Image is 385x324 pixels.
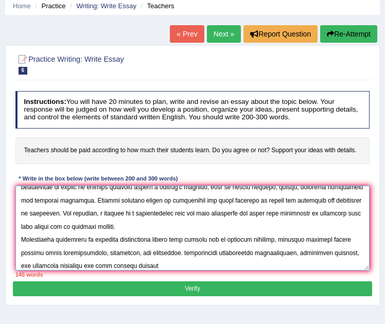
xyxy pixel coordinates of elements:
[15,137,370,164] h4: Teachers should be paid according to how much their students learn. Do you agree or not? Support ...
[13,2,31,10] a: Home
[19,67,28,75] span: 6
[15,175,181,184] div: * Write in the box below (write between 200 and 300 words)
[24,98,66,105] b: Instructions:
[243,25,318,43] button: Report Question
[170,25,204,43] a: « Prev
[138,1,174,11] li: Teachers
[15,53,235,75] h2: Practice Writing: Write Essay
[15,271,370,279] div: 145 words
[207,25,241,43] a: Next »
[32,1,65,11] li: Practice
[13,281,372,296] button: Verify
[76,2,136,10] a: Writing: Write Essay
[320,25,377,43] button: Re-Attempt
[15,91,370,128] h4: You will have 20 minutes to plan, write and revise an essay about the topic below. Your response ...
